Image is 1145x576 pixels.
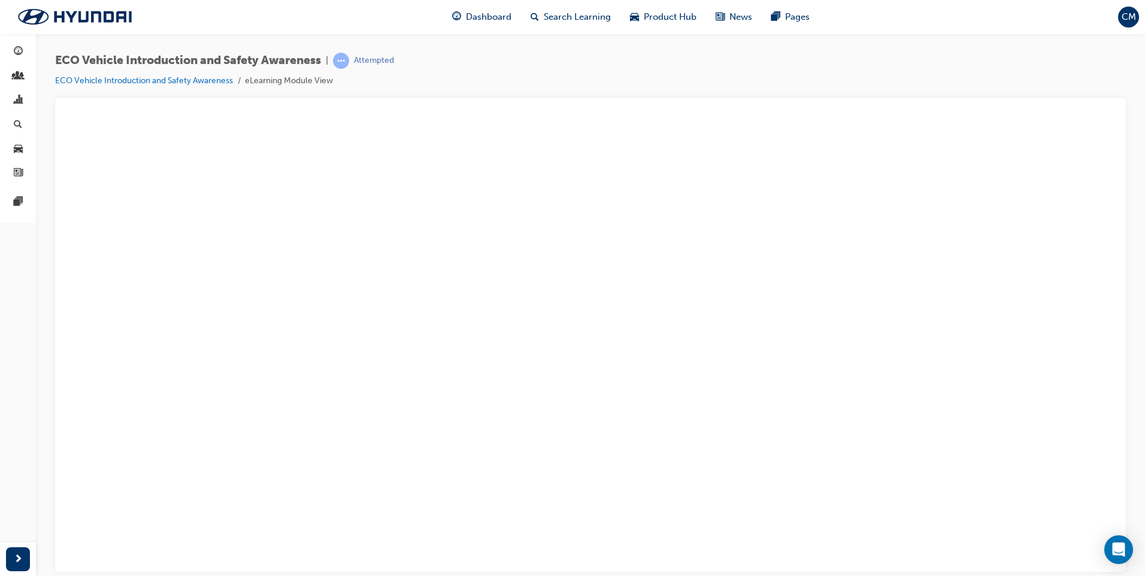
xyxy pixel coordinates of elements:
span: chart-icon [14,95,23,106]
span: guage-icon [14,47,23,57]
span: News [729,10,752,24]
span: ECO Vehicle Introduction and Safety Awareness [55,54,321,68]
span: car-icon [630,10,639,25]
button: CM [1118,7,1139,28]
span: | [326,54,328,68]
span: news-icon [14,168,23,179]
span: Product Hub [644,10,696,24]
a: pages-iconPages [762,5,819,29]
span: search-icon [14,120,22,131]
a: search-iconSearch Learning [521,5,620,29]
span: CM [1122,10,1136,24]
a: ECO Vehicle Introduction and Safety Awareness [55,75,233,86]
span: people-icon [14,71,23,82]
span: next-icon [14,552,23,567]
span: Search Learning [544,10,611,24]
span: car-icon [14,144,23,154]
span: Pages [785,10,810,24]
span: pages-icon [14,197,23,208]
span: Dashboard [466,10,511,24]
span: guage-icon [452,10,461,25]
li: eLearning Module View [245,74,333,88]
span: learningRecordVerb_ATTEMPT-icon [333,53,349,69]
span: pages-icon [771,10,780,25]
a: guage-iconDashboard [443,5,521,29]
span: search-icon [531,10,539,25]
a: car-iconProduct Hub [620,5,706,29]
span: news-icon [716,10,725,25]
a: news-iconNews [706,5,762,29]
div: Open Intercom Messenger [1104,535,1133,564]
img: Trak [6,4,144,29]
div: Attempted [354,55,394,66]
